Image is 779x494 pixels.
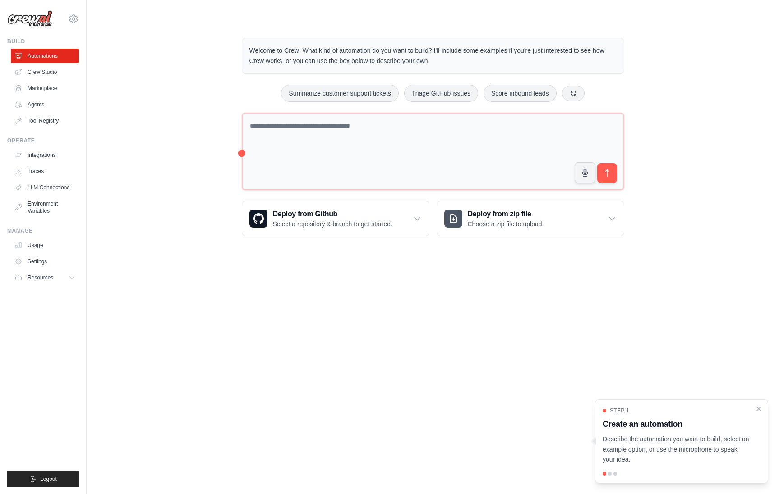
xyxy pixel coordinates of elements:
[11,49,79,63] a: Automations
[11,238,79,252] a: Usage
[11,114,79,128] a: Tool Registry
[11,180,79,195] a: LLM Connections
[610,407,629,414] span: Step 1
[28,274,53,281] span: Resources
[11,254,79,269] a: Settings
[7,471,79,487] button: Logout
[273,209,392,220] h3: Deploy from Github
[755,405,762,412] button: Close walkthrough
[484,85,557,102] button: Score inbound leads
[281,85,398,102] button: Summarize customer support tickets
[11,65,79,79] a: Crew Studio
[11,197,79,218] a: Environment Variables
[11,148,79,162] a: Integrations
[7,137,79,144] div: Operate
[603,434,750,465] p: Describe the automation you want to build, select an example option, or use the microphone to spe...
[603,418,750,430] h3: Create an automation
[7,38,79,45] div: Build
[273,220,392,229] p: Select a repository & branch to get started.
[40,476,57,483] span: Logout
[7,227,79,234] div: Manage
[468,220,544,229] p: Choose a zip file to upload.
[468,209,544,220] h3: Deploy from zip file
[249,46,617,66] p: Welcome to Crew! What kind of automation do you want to build? I'll include some examples if you'...
[404,85,478,102] button: Triage GitHub issues
[11,164,79,178] a: Traces
[11,97,79,112] a: Agents
[7,10,52,27] img: Logo
[11,81,79,96] a: Marketplace
[734,451,779,494] iframe: Chat Widget
[11,270,79,285] button: Resources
